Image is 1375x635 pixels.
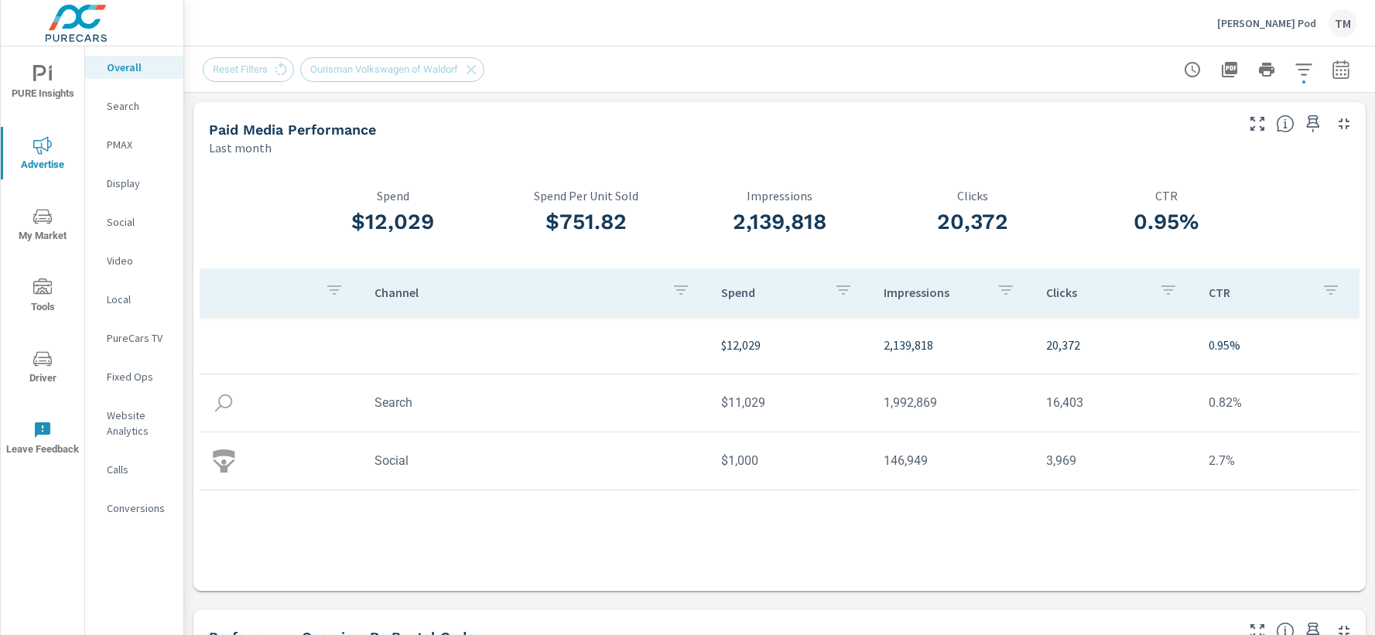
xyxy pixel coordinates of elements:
[709,441,871,480] td: $1,000
[5,207,80,245] span: My Market
[1209,336,1346,354] p: 0.95%
[709,383,871,422] td: $11,029
[107,369,171,384] p: Fixed Ops
[296,189,490,203] p: Spend
[683,189,877,203] p: Impressions
[85,172,183,195] div: Display
[107,176,171,191] p: Display
[296,209,490,235] h3: $12,029
[212,449,235,473] img: icon-social.svg
[871,441,1034,480] td: 146,949
[362,383,709,422] td: Search
[85,249,183,272] div: Video
[1276,114,1295,133] span: Understand performance metrics over the selected time range.
[490,209,683,235] h3: $751.82
[1209,285,1309,300] p: CTR
[209,138,272,157] p: Last month
[1034,441,1196,480] td: 3,969
[107,462,171,477] p: Calls
[85,56,183,79] div: Overall
[1217,16,1316,30] p: [PERSON_NAME] Pod
[1301,111,1325,136] span: Save this to your personalized report
[107,98,171,114] p: Search
[1325,54,1356,85] button: Select Date Range
[683,209,877,235] h3: 2,139,818
[209,121,376,138] h5: Paid Media Performance
[85,497,183,520] div: Conversions
[721,336,859,354] p: $12,029
[362,441,709,480] td: Social
[85,288,183,311] div: Local
[85,133,183,156] div: PMAX
[490,189,683,203] p: Spend Per Unit Sold
[1196,441,1359,480] td: 2.7%
[5,136,80,174] span: Advertise
[1,46,84,473] div: nav menu
[1251,54,1282,85] button: Print Report
[5,421,80,459] span: Leave Feedback
[1332,111,1356,136] button: Minimize Widget
[85,365,183,388] div: Fixed Ops
[5,350,80,387] span: Driver
[876,189,1069,203] p: Clicks
[884,336,1021,354] p: 2,139,818
[1069,189,1263,203] p: CTR
[85,326,183,350] div: PureCars TV
[107,214,171,230] p: Social
[107,408,171,439] p: Website Analytics
[1245,111,1270,136] button: Make Fullscreen
[212,391,235,415] img: icon-search.svg
[871,383,1034,422] td: 1,992,869
[107,500,171,516] p: Conversions
[1329,9,1356,37] div: TM
[5,65,80,103] span: PURE Insights
[85,458,183,481] div: Calls
[107,330,171,346] p: PureCars TV
[1288,54,1319,85] button: Apply Filters
[107,137,171,152] p: PMAX
[85,404,183,442] div: Website Analytics
[85,94,183,118] div: Search
[5,278,80,316] span: Tools
[884,285,984,300] p: Impressions
[107,292,171,307] p: Local
[375,285,659,300] p: Channel
[1046,285,1147,300] p: Clicks
[107,253,171,268] p: Video
[1046,336,1184,354] p: 20,372
[1034,383,1196,422] td: 16,403
[1069,209,1263,235] h3: 0.95%
[721,285,822,300] p: Spend
[107,60,171,75] p: Overall
[876,209,1069,235] h3: 20,372
[85,210,183,234] div: Social
[1196,383,1359,422] td: 0.82%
